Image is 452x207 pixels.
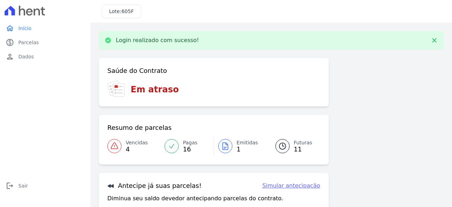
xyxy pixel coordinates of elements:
[126,139,148,146] span: Vencidas
[3,21,88,35] a: homeInício
[121,8,134,14] span: 605F
[107,194,283,203] p: Diminua seu saldo devedor antecipando parcelas do contrato.
[6,24,14,33] i: home
[267,136,320,156] a: Futuras 11
[294,146,312,152] span: 11
[18,25,31,32] span: Início
[6,182,14,190] i: logout
[107,67,167,75] h3: Saúde do Contrato
[116,37,199,44] p: Login realizado com sucesso!
[18,39,39,46] span: Parcelas
[107,182,202,190] h3: Antecipe já suas parcelas!
[6,52,14,61] i: person
[237,139,258,146] span: Emitidas
[3,50,88,64] a: personDados
[18,182,28,189] span: Sair
[237,146,258,152] span: 1
[183,146,197,152] span: 16
[3,179,88,193] a: logoutSair
[109,8,134,15] h3: Lote:
[3,35,88,50] a: paidParcelas
[126,146,148,152] span: 4
[107,136,160,156] a: Vencidas 4
[160,136,214,156] a: Pagas 16
[131,83,179,96] h3: Em atraso
[18,53,34,60] span: Dados
[107,123,172,132] h3: Resumo de parcelas
[183,139,197,146] span: Pagas
[214,136,267,156] a: Emitidas 1
[294,139,312,146] span: Futuras
[6,38,14,47] i: paid
[262,182,320,190] a: Simular antecipação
